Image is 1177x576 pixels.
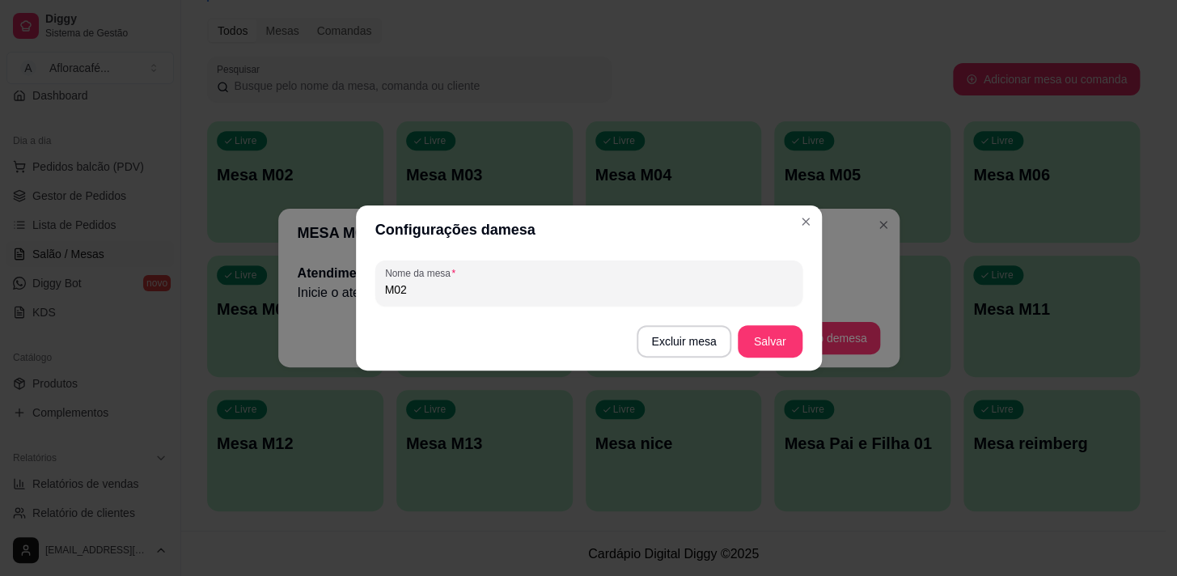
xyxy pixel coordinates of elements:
[385,266,461,280] label: Nome da mesa
[793,209,819,235] button: Close
[385,282,793,298] input: Nome da mesa
[356,205,822,254] header: Configurações da mesa
[738,325,802,358] button: Salvar
[637,325,730,358] button: Excluir mesa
